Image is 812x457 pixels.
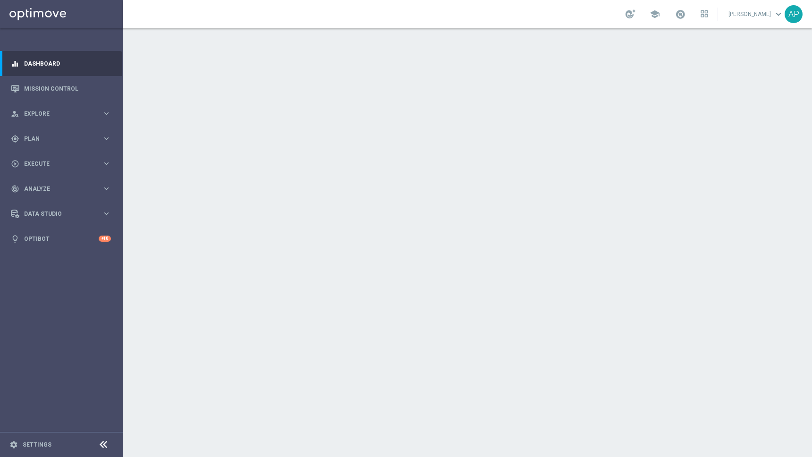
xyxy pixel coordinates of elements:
[24,76,111,101] a: Mission Control
[9,440,18,449] i: settings
[24,161,102,167] span: Execute
[727,7,785,21] a: [PERSON_NAME]keyboard_arrow_down
[24,226,99,251] a: Optibot
[10,160,111,168] button: play_circle_outline Execute keyboard_arrow_right
[10,235,111,243] button: lightbulb Optibot +10
[102,184,111,193] i: keyboard_arrow_right
[10,135,111,143] button: gps_fixed Plan keyboard_arrow_right
[11,185,19,193] i: track_changes
[23,442,51,448] a: Settings
[10,185,111,193] button: track_changes Analyze keyboard_arrow_right
[102,134,111,143] i: keyboard_arrow_right
[24,186,102,192] span: Analyze
[773,9,784,19] span: keyboard_arrow_down
[10,210,111,218] button: Data Studio keyboard_arrow_right
[11,226,111,251] div: Optibot
[11,235,19,243] i: lightbulb
[11,135,19,143] i: gps_fixed
[102,209,111,218] i: keyboard_arrow_right
[10,60,111,68] button: equalizer Dashboard
[10,85,111,93] button: Mission Control
[10,110,111,118] button: person_search Explore keyboard_arrow_right
[11,51,111,76] div: Dashboard
[102,159,111,168] i: keyboard_arrow_right
[11,135,102,143] div: Plan
[24,211,102,217] span: Data Studio
[650,9,660,19] span: school
[99,236,111,242] div: +10
[11,185,102,193] div: Analyze
[11,59,19,68] i: equalizer
[11,160,19,168] i: play_circle_outline
[785,5,803,23] div: AP
[24,51,111,76] a: Dashboard
[11,160,102,168] div: Execute
[11,110,102,118] div: Explore
[11,110,19,118] i: person_search
[11,76,111,101] div: Mission Control
[102,109,111,118] i: keyboard_arrow_right
[24,111,102,117] span: Explore
[24,136,102,142] span: Plan
[11,210,102,218] div: Data Studio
